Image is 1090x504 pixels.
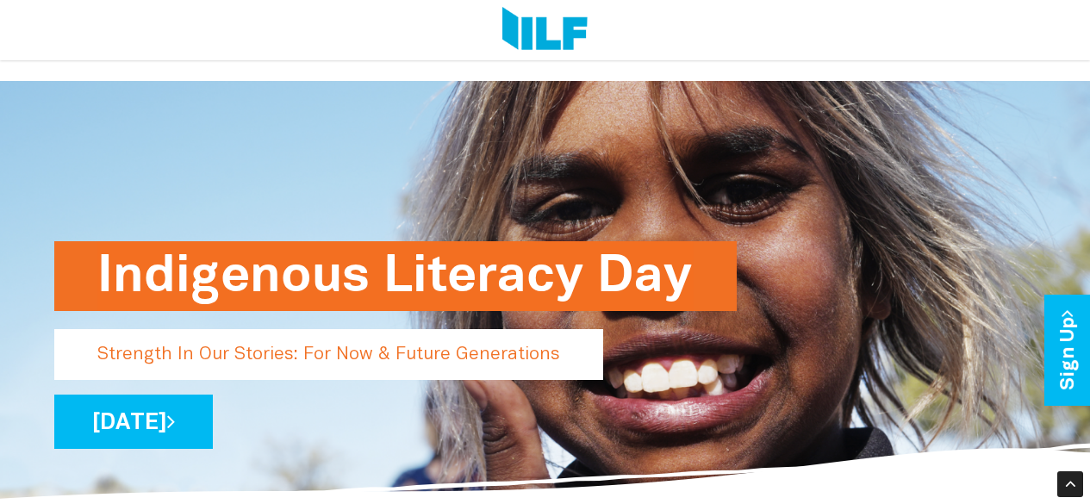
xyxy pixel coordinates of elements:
a: [DATE] [54,395,213,449]
p: Strength In Our Stories: For Now & Future Generations [54,329,603,380]
h1: Indigenous Literacy Day [97,241,694,311]
div: Scroll Back to Top [1057,471,1083,497]
img: Logo [502,7,588,53]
